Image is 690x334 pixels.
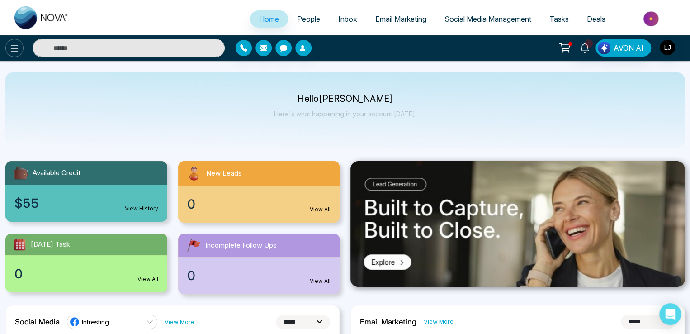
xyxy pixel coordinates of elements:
[15,317,60,326] h2: Social Media
[125,205,158,213] a: View History
[288,10,329,28] a: People
[329,10,366,28] a: Inbox
[424,317,454,326] a: View More
[187,266,195,285] span: 0
[350,161,685,287] img: .
[187,195,195,214] span: 0
[338,14,357,24] span: Inbox
[13,165,29,181] img: availableCredit.svg
[585,39,593,48] span: 1
[33,168,80,178] span: Available Credit
[310,277,331,285] a: View All
[578,10,614,28] a: Deals
[614,43,643,53] span: AVON AI
[598,42,610,54] img: Lead Flow
[14,6,69,29] img: Nova CRM Logo
[574,39,595,55] a: 1
[587,14,605,24] span: Deals
[660,40,675,55] img: User Avatar
[259,14,279,24] span: Home
[185,237,202,253] img: followUps.svg
[274,110,416,118] p: Here's what happening in your account [DATE].
[205,240,277,251] span: Incomplete Follow Ups
[137,275,158,283] a: View All
[173,161,345,223] a: New Leads0View All
[540,10,578,28] a: Tasks
[206,168,242,179] span: New Leads
[595,39,651,57] button: AVON AI
[274,95,416,103] p: Hello [PERSON_NAME]
[366,10,435,28] a: Email Marketing
[360,317,416,326] h2: Email Marketing
[82,318,109,326] span: Intresting
[250,10,288,28] a: Home
[185,165,203,182] img: newLeads.svg
[435,10,540,28] a: Social Media Management
[444,14,531,24] span: Social Media Management
[165,318,194,326] a: View More
[310,205,331,214] a: View All
[549,14,569,24] span: Tasks
[659,303,681,325] div: Open Intercom Messenger
[14,264,23,283] span: 0
[13,237,27,252] img: todayTask.svg
[619,9,685,29] img: Market-place.gif
[14,194,39,213] span: $55
[297,14,320,24] span: People
[31,239,70,250] span: [DATE] Task
[375,14,426,24] span: Email Marketing
[173,234,345,294] a: Incomplete Follow Ups0View All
